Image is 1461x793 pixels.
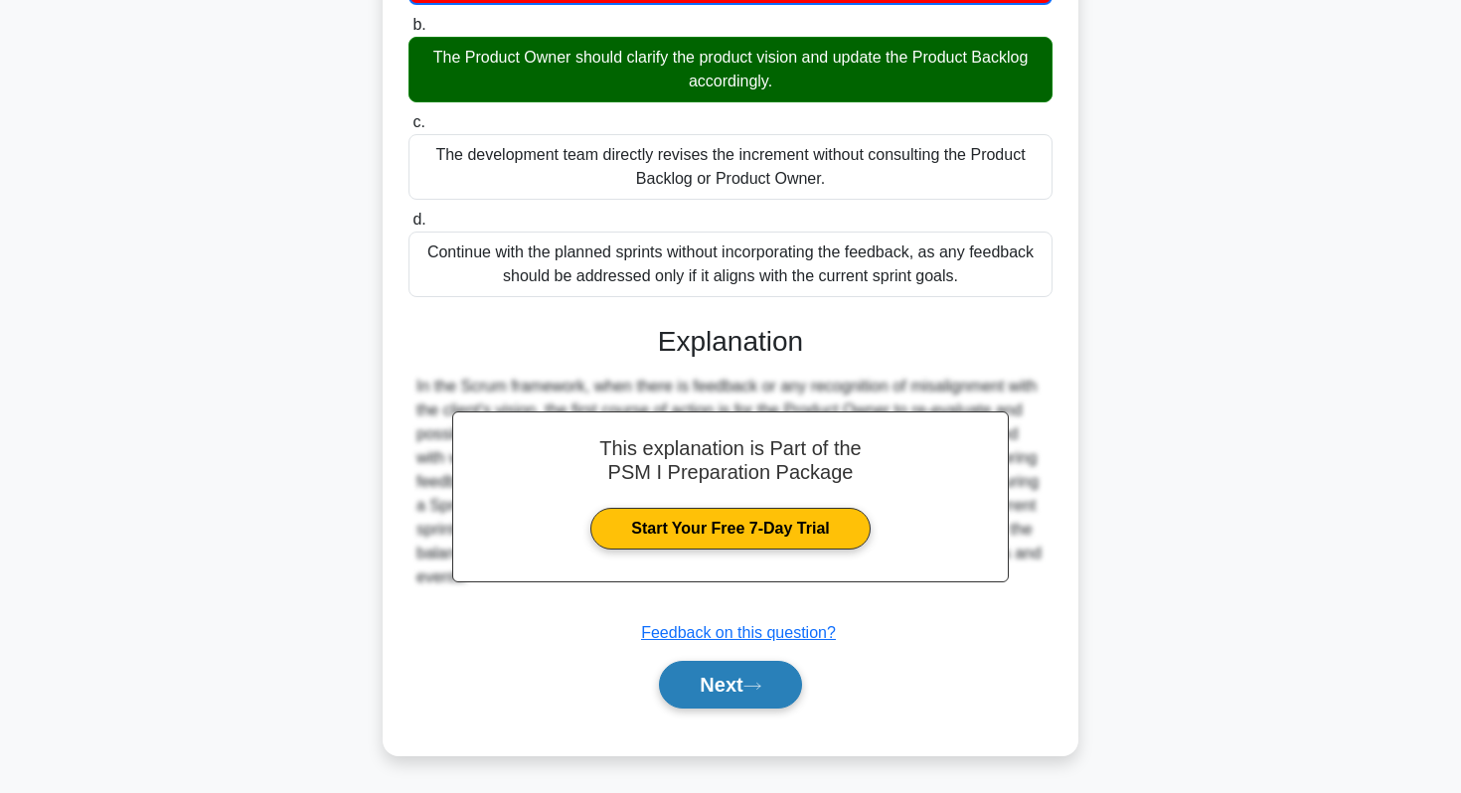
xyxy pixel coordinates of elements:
span: c. [412,113,424,130]
span: b. [412,16,425,33]
button: Next [659,661,801,709]
div: The development team directly revises the increment without consulting the Product Backlog or Pro... [408,134,1053,200]
h3: Explanation [420,325,1041,359]
a: Start Your Free 7-Day Trial [590,508,870,550]
span: d. [412,211,425,228]
div: In the Scrum framework, when there is feedback or any recognition of misalignment with the client... [416,375,1045,589]
div: The Product Owner should clarify the product vision and update the Product Backlog accordingly. [408,37,1053,102]
a: Feedback on this question? [641,624,836,641]
div: Continue with the planned sprints without incorporating the feedback, as any feedback should be a... [408,232,1053,297]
